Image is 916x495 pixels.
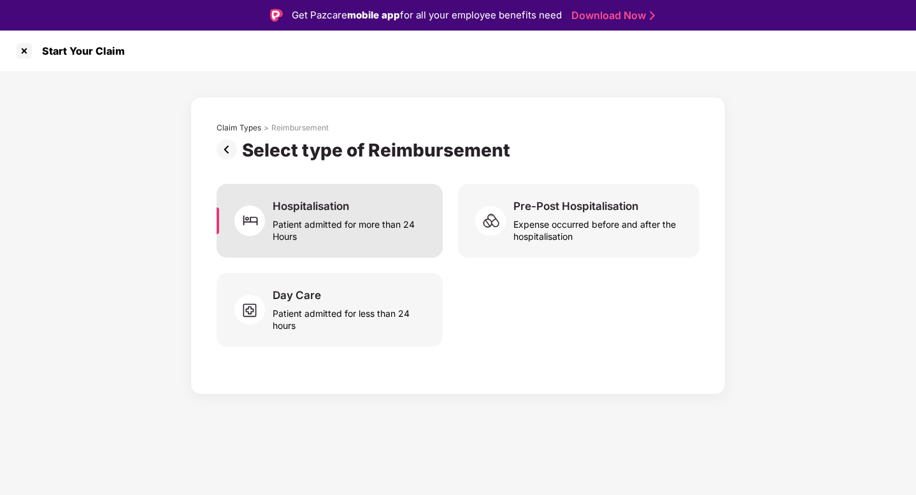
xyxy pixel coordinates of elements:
img: svg+xml;base64,PHN2ZyBpZD0iUHJldi0zMngzMiIgeG1sbnM9Imh0dHA6Ly93d3cudzMub3JnLzIwMDAvc3ZnIiB3aWR0aD... [217,139,242,160]
div: Day Care [273,288,321,302]
strong: mobile app [347,9,400,21]
div: Reimbursement [271,123,329,133]
img: svg+xml;base64,PHN2ZyB4bWxucz0iaHR0cDovL3d3dy53My5vcmcvMjAwMC9zdmciIHdpZHRoPSI2MCIgaGVpZ2h0PSI2MC... [234,202,273,240]
div: Get Pazcare for all your employee benefits need [292,8,562,23]
div: Start Your Claim [34,45,125,57]
div: Patient admitted for more than 24 Hours [273,213,427,242]
div: > [264,123,269,133]
div: Expense occurred before and after the hospitalisation [513,213,684,242]
a: Download Now [571,9,651,22]
img: Stroke [650,9,655,22]
div: Claim Types [217,123,261,133]
img: Logo [270,9,283,22]
div: Hospitalisation [273,199,349,213]
div: Patient admitted for less than 24 hours [273,302,427,331]
img: svg+xml;base64,PHN2ZyB4bWxucz0iaHR0cDovL3d3dy53My5vcmcvMjAwMC9zdmciIHdpZHRoPSI2MCIgaGVpZ2h0PSI1OC... [234,291,273,329]
div: Select type of Reimbursement [242,139,515,161]
img: svg+xml;base64,PHN2ZyB4bWxucz0iaHR0cDovL3d3dy53My5vcmcvMjAwMC9zdmciIHdpZHRoPSI2MCIgaGVpZ2h0PSI1OC... [475,202,513,240]
div: Pre-Post Hospitalisation [513,199,638,213]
